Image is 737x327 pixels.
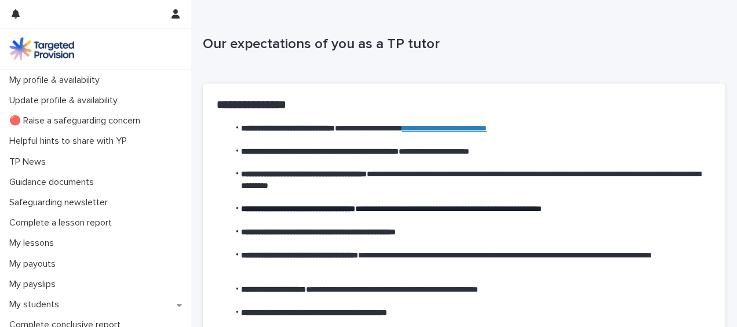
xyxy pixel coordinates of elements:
[5,75,109,86] p: My profile & availability
[5,217,121,228] p: Complete a lesson report
[5,157,55,168] p: TP News
[5,136,136,147] p: Helpful hints to share with YP
[5,299,68,310] p: My students
[5,115,149,126] p: 🔴 Raise a safeguarding concern
[5,197,117,208] p: Safeguarding newsletter
[5,259,65,270] p: My payouts
[203,36,721,53] p: Our expectations of you as a TP tutor
[5,95,127,106] p: Update profile & availability
[5,279,65,290] p: My payslips
[9,37,74,60] img: M5nRWzHhSzIhMunXDL62
[5,177,103,188] p: Guidance documents
[5,238,63,249] p: My lessons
